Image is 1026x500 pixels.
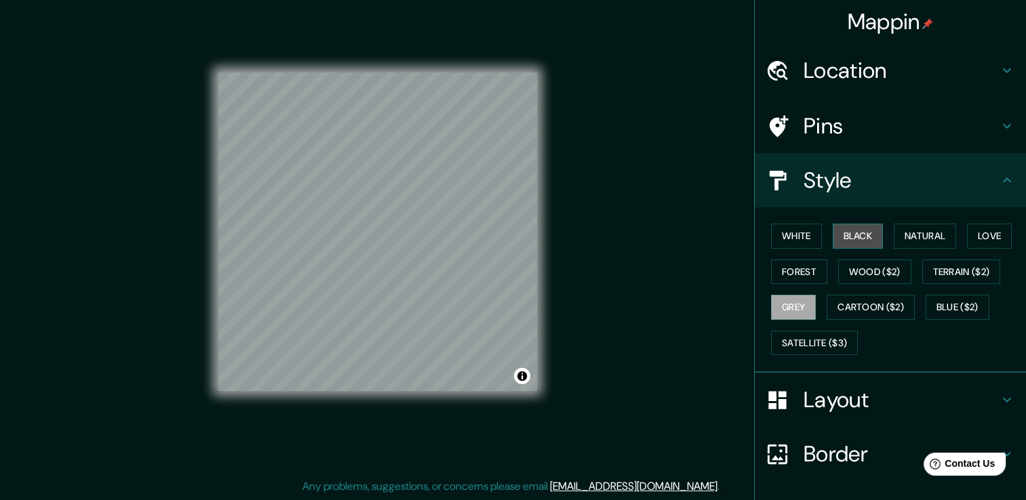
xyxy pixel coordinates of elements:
div: Pins [755,99,1026,153]
div: . [722,478,724,495]
img: pin-icon.png [922,18,933,29]
h4: Pins [804,112,999,140]
button: Terrain ($2) [922,259,1001,285]
button: Toggle attribution [514,368,530,384]
button: Forest [771,259,827,285]
iframe: Help widget launcher [905,447,1011,485]
button: Grey [771,295,816,320]
a: [EMAIL_ADDRESS][DOMAIN_NAME] [550,479,717,493]
button: Cartoon ($2) [827,295,915,320]
h4: Location [804,57,999,84]
button: Natural [894,224,956,249]
button: Love [967,224,1012,249]
h4: Mappin [848,8,934,35]
button: Wood ($2) [838,259,911,285]
div: . [719,478,722,495]
h4: Style [804,167,999,194]
h4: Layout [804,386,999,413]
div: Border [755,427,1026,481]
button: White [771,224,822,249]
h4: Border [804,440,999,467]
button: Black [833,224,884,249]
div: Layout [755,373,1026,427]
div: Location [755,43,1026,98]
button: Blue ($2) [926,295,989,320]
button: Satellite ($3) [771,331,858,356]
div: Style [755,153,1026,207]
canvas: Map [218,72,537,391]
p: Any problems, suggestions, or concerns please email . [302,478,719,495]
